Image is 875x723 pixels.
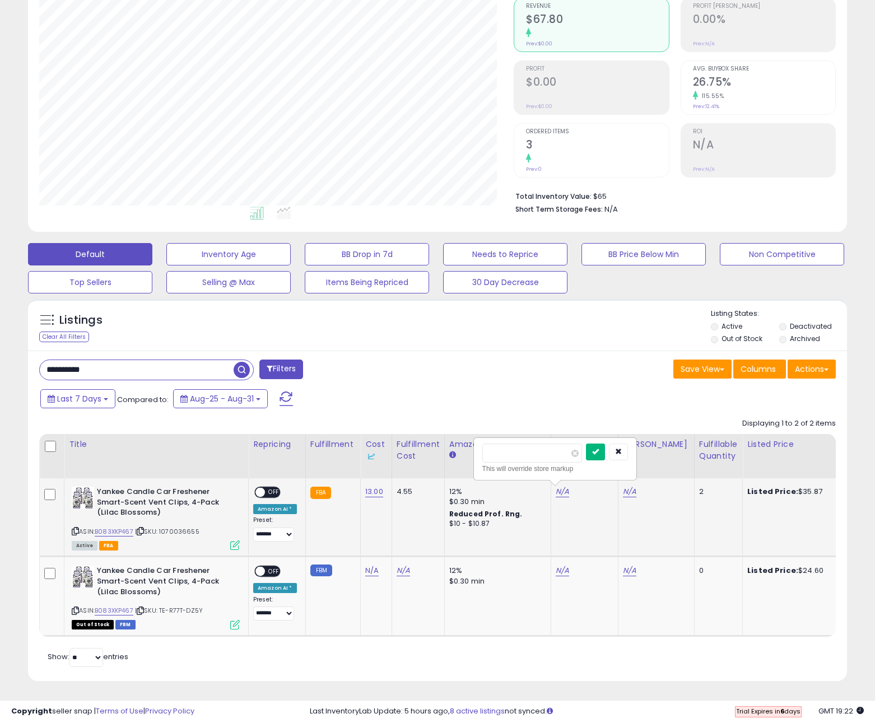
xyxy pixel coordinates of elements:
div: 12% [449,566,542,576]
h2: N/A [693,138,836,153]
a: B083XKP467 [95,527,133,537]
small: Prev: N/A [693,166,715,172]
div: [PERSON_NAME] [623,439,690,462]
small: Prev: 12.41% [693,103,719,110]
img: 519uoqI+OFL._SL40_.jpg [72,487,94,509]
button: Selling @ Max [166,271,291,293]
img: 519uoqI+OFL._SL40_.jpg [72,566,94,588]
h2: $0.00 [526,76,669,91]
button: Needs to Reprice [443,243,567,265]
label: Archived [790,334,820,343]
h2: $67.80 [526,13,669,28]
small: FBA [310,487,331,499]
div: $10 - $10.87 [449,519,542,529]
small: 115.55% [698,92,724,100]
small: Prev: $0.00 [526,103,552,110]
div: $0.30 min [449,497,542,507]
button: Last 7 Days [40,389,115,408]
b: Listed Price: [747,565,798,576]
div: Clear All Filters [39,332,89,342]
small: Prev: $0.00 [526,40,552,47]
b: Yankee Candle Car Freshener Smart-Scent Vent Clips, 4-Pack (Lilac Blossoms) [97,566,233,600]
button: Items Being Repriced [305,271,429,293]
div: Preset: [253,596,297,621]
h5: Listings [59,312,103,328]
label: Active [722,321,742,331]
div: 0 [699,566,734,576]
div: Amazon AI * [253,583,297,593]
a: Privacy Policy [145,706,194,716]
b: Reduced Prof. Rng. [449,509,523,519]
a: Terms of Use [96,706,143,716]
span: | SKU: 1070036655 [135,527,199,536]
h2: 26.75% [693,76,836,91]
div: Fulfillment [310,439,356,450]
span: Compared to: [117,394,169,405]
div: Fulfillment Cost [397,439,440,462]
span: All listings that are currently out of stock and unavailable for purchase on Amazon [72,620,114,629]
label: Deactivated [790,321,832,331]
span: Ordered Items [526,129,669,135]
strong: Copyright [11,706,52,716]
a: N/A [623,486,636,497]
span: Profit [526,66,669,72]
img: InventoryLab Logo [365,451,376,462]
span: Aug-25 - Aug-31 [190,393,254,404]
div: Listed Price [747,439,844,450]
h2: 3 [526,138,669,153]
button: Filters [259,360,303,379]
div: Preset: [253,516,297,542]
button: Inventory Age [166,243,291,265]
div: $24.60 [747,566,840,576]
span: Avg. Buybox Share [693,66,836,72]
button: 30 Day Decrease [443,271,567,293]
button: Columns [733,360,786,379]
div: Amazon Fees [449,439,546,450]
div: Some or all of the values in this column are provided from Inventory Lab. [623,450,690,462]
div: seller snap | | [11,706,194,717]
a: 8 active listings [450,706,505,716]
small: Amazon Fees. [449,450,456,460]
button: Top Sellers [28,271,152,293]
span: ROI [693,129,836,135]
span: OFF [265,567,283,576]
span: N/A [604,204,618,214]
b: Short Term Storage Fees: [515,204,603,214]
a: N/A [365,565,379,576]
button: Actions [788,360,836,379]
button: Save View [673,360,732,379]
button: BB Drop in 7d [305,243,429,265]
a: N/A [556,565,569,576]
button: Non Competitive [720,243,844,265]
b: 6 [780,707,784,716]
span: 2025-09-8 19:22 GMT [818,706,864,716]
span: Last 7 Days [57,393,101,404]
div: ASIN: [72,487,240,549]
small: Prev: 0 [526,166,542,172]
span: Show: entries [48,651,128,662]
span: Columns [741,363,776,375]
span: All listings currently available for purchase on Amazon [72,541,97,551]
div: Last InventoryLab Update: 5 hours ago, not synced. [310,706,864,717]
li: $65 [515,189,827,202]
a: 13.00 [365,486,383,497]
b: Yankee Candle Car Freshener Smart-Scent Vent Clips, 4-Pack (Lilac Blossoms) [97,487,233,521]
span: Profit [PERSON_NAME] [693,3,836,10]
small: FBM [310,565,332,576]
button: BB Price Below Min [581,243,706,265]
button: Aug-25 - Aug-31 [173,389,268,408]
a: N/A [623,565,636,576]
div: This will override store markup [482,463,628,474]
b: Listed Price: [747,486,798,497]
small: Prev: N/A [693,40,715,47]
div: $0.30 min [449,576,542,586]
p: Listing States: [711,309,847,319]
div: 4.55 [397,487,436,497]
a: B083XKP467 [95,606,133,615]
span: | SKU: TE-R77T-DZ5Y [135,606,203,615]
b: Total Inventory Value: [515,192,592,201]
a: N/A [397,565,410,576]
button: Default [28,243,152,265]
a: N/A [556,486,569,497]
div: Repricing [253,439,301,450]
